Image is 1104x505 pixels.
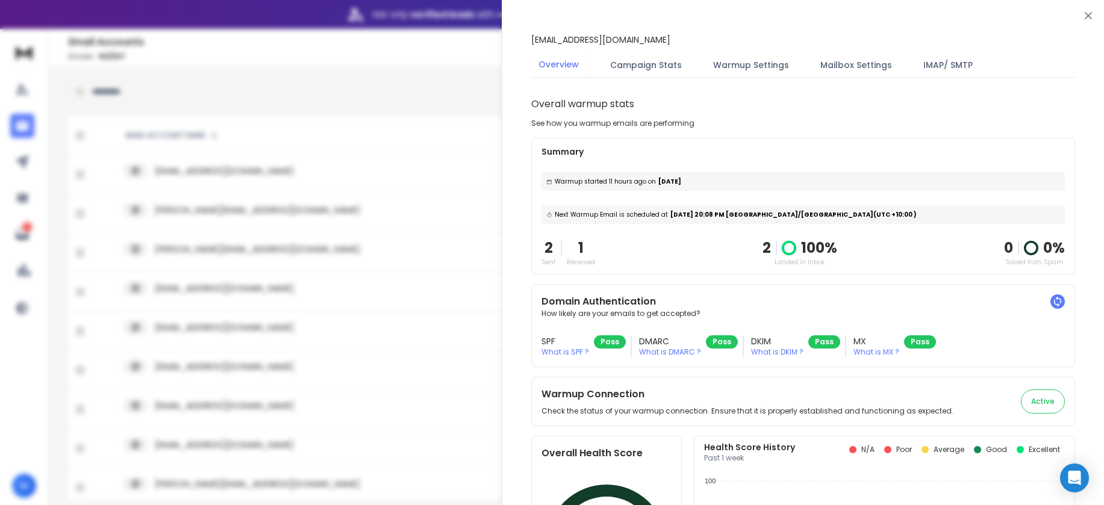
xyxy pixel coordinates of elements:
p: 100 % [801,238,837,258]
p: What is MX ? [853,347,899,357]
p: See how you warmup emails are performing [531,119,694,128]
button: Campaign Stats [603,52,689,78]
p: What is DMARC ? [639,347,701,357]
h3: SPF [541,335,589,347]
p: Poor [896,445,912,454]
button: IMAP/ SMTP [916,52,980,78]
p: [EMAIL_ADDRESS][DOMAIN_NAME] [531,34,670,46]
div: Pass [904,335,936,349]
div: Pass [808,335,840,349]
p: Received [567,258,595,267]
p: How likely are your emails to get accepted? [541,309,1065,318]
p: 2 [541,238,556,258]
p: Check the status of your warmup connection. Ensure that it is properly established and functionin... [541,406,953,416]
p: What is SPF ? [541,347,589,357]
h3: MX [853,335,899,347]
p: 2 [763,238,771,258]
p: Landed in Inbox [763,258,837,267]
p: Saved from Spam [1004,258,1065,267]
div: Pass [706,335,738,349]
p: 1 [567,238,595,258]
div: Open Intercom Messenger [1060,463,1089,492]
button: Active [1021,389,1065,414]
h1: Overall warmup stats [531,97,634,111]
button: Mailbox Settings [813,52,899,78]
button: Overview [531,51,586,79]
p: 0 % [1043,238,1065,258]
h3: DMARC [639,335,701,347]
h3: DKIM [751,335,803,347]
h2: Warmup Connection [541,387,953,401]
p: Health Score History [704,441,795,453]
p: Summary [541,146,1065,158]
p: Past 1 week [704,453,795,463]
p: Good [986,445,1007,454]
p: Sent [541,258,556,267]
div: [DATE] [541,172,1065,191]
div: Pass [594,335,626,349]
p: What is DKIM ? [751,347,803,357]
tspan: 100 [705,477,716,485]
p: Excellent [1029,445,1060,454]
p: N/A [861,445,875,454]
span: Warmup started 11 hours ago on [555,177,656,186]
h2: Overall Health Score [541,446,672,460]
h2: Domain Authentication [541,294,1065,309]
div: [DATE] 20:08 PM [GEOGRAPHIC_DATA]/[GEOGRAPHIC_DATA] (UTC +10:00 ) [541,205,1065,224]
button: Warmup Settings [706,52,796,78]
span: Next Warmup Email is scheduled at [555,210,668,219]
strong: 0 [1004,238,1013,258]
p: Average [934,445,964,454]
